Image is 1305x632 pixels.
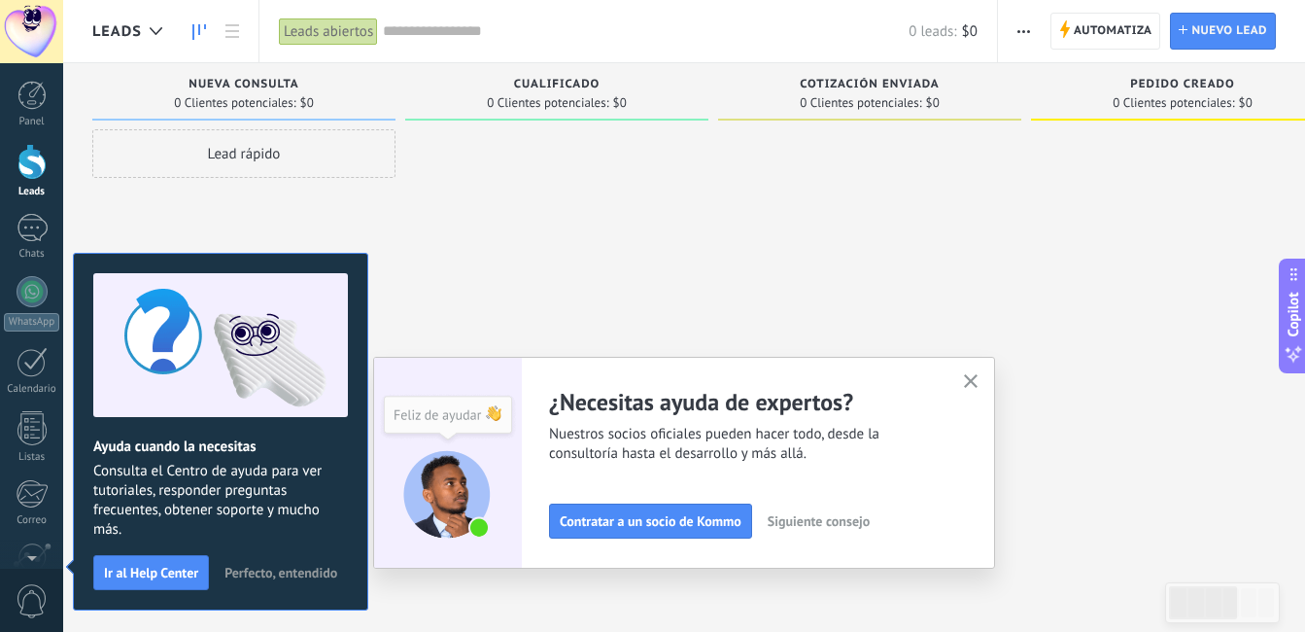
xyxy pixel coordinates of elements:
button: Contratar a un socio de Kommo [549,504,752,539]
span: Perfecto, entendido [224,566,337,579]
button: Ir al Help Center [93,555,209,590]
div: Calendario [4,383,60,396]
h2: ¿Necesitas ayuda de expertos? [549,387,940,417]
span: Siguiente consejo [768,514,870,528]
span: 0 leads: [909,22,956,41]
h2: Ayuda cuando la necesitas [93,438,348,456]
span: 0 Clientes potenciales: [174,97,295,109]
div: Chats [4,248,60,261]
span: Nuevo lead [1191,14,1267,49]
a: Leads [183,13,216,51]
div: Correo [4,514,60,527]
a: Automatiza [1050,13,1161,50]
span: Leads [92,22,142,41]
span: Ir al Help Center [104,566,198,579]
span: $0 [613,97,627,109]
span: Nueva consulta [189,78,298,91]
span: 0 Clientes potenciales: [487,97,608,109]
span: Cualificado [514,78,601,91]
span: 0 Clientes potenciales: [1113,97,1234,109]
span: Contratar a un socio de Kommo [560,514,741,528]
span: Copilot [1284,293,1303,337]
span: Cotización enviada [800,78,940,91]
span: Automatiza [1074,14,1152,49]
span: Consulta el Centro de ayuda para ver tutoriales, responder preguntas frecuentes, obtener soporte ... [93,462,348,540]
div: Listas [4,451,60,464]
div: Panel [4,116,60,128]
button: Más [1010,13,1038,50]
span: $0 [1239,97,1253,109]
div: Lead rápido [92,129,395,178]
span: Nuestros socios oficiales pueden hacer todo, desde la consultoría hasta el desarrollo y más allá. [549,425,940,464]
button: Siguiente consejo [759,507,878,536]
span: $0 [926,97,940,109]
div: Leads abiertos [279,18,378,46]
a: Nuevo lead [1170,13,1276,50]
div: WhatsApp [4,313,59,332]
a: Lista [216,13,249,51]
div: Nueva consulta [102,78,386,94]
button: Perfecto, entendido [216,558,346,587]
div: Cualificado [415,78,699,94]
div: Cotización enviada [728,78,1012,94]
span: 0 Clientes potenciales: [800,97,921,109]
span: $0 [300,97,314,109]
span: $0 [962,22,978,41]
span: Pedido creado [1130,78,1234,91]
div: Leads [4,186,60,198]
